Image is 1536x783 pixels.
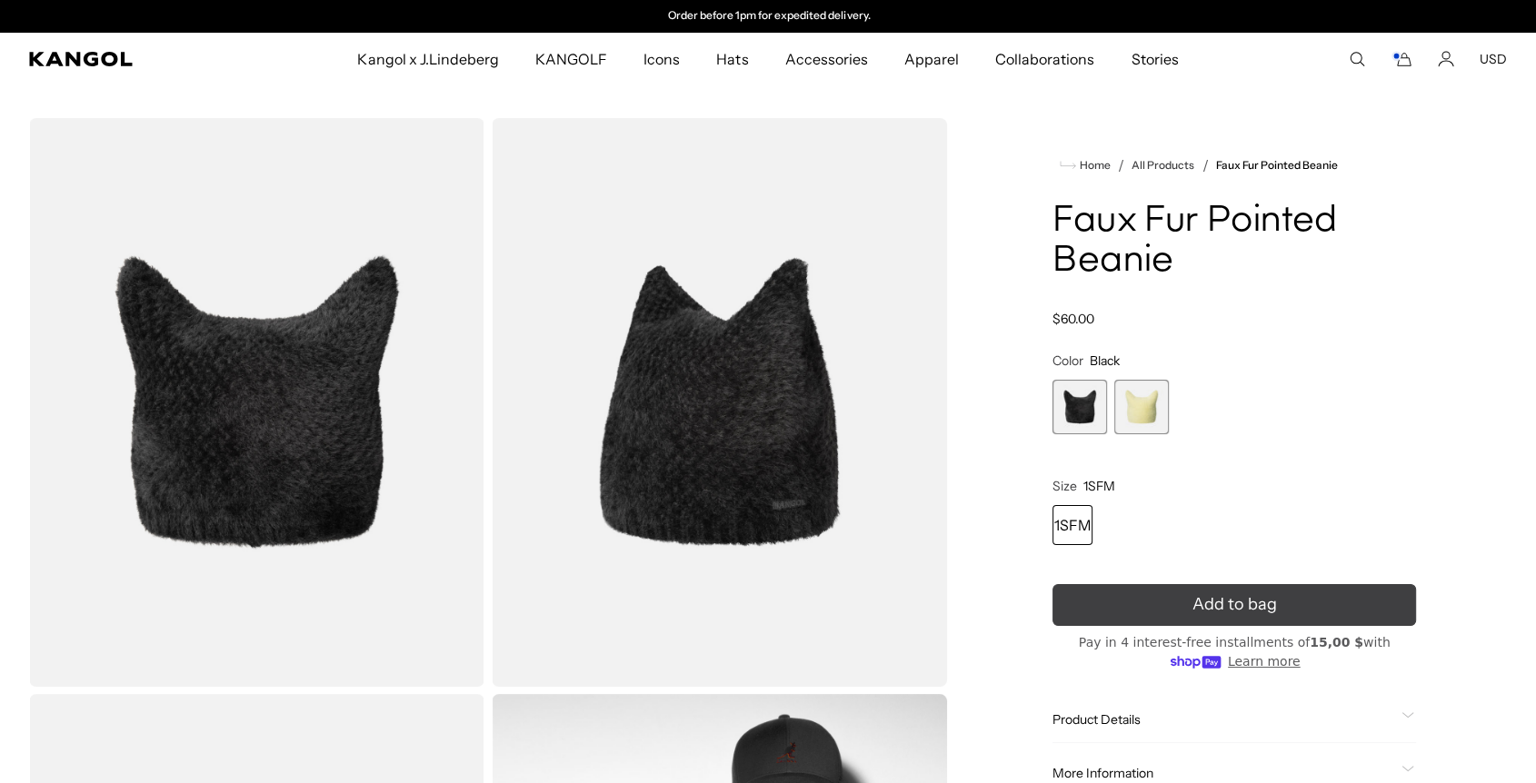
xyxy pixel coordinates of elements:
span: 1SFM [1083,478,1115,494]
li: / [1111,154,1124,176]
div: 1SFM [1052,505,1092,545]
a: Home [1060,157,1111,173]
span: Home [1076,159,1111,172]
a: Apparel [886,33,977,85]
a: KANGOLF [517,33,625,85]
div: 2 of 2 [582,9,956,24]
a: Hats [698,33,766,85]
button: USD [1480,51,1507,67]
div: Announcement [582,9,956,24]
span: Black [1090,352,1120,369]
span: Stories [1131,33,1178,85]
span: Kangol x J.Lindeberg [357,33,499,85]
a: Icons [625,33,698,85]
a: Kangol x J.Lindeberg [339,33,517,85]
span: Icons [643,33,680,85]
div: 2 of 2 [1114,380,1169,434]
label: Black [1052,380,1107,434]
span: Accessories [784,33,867,85]
a: All Products [1132,159,1194,172]
span: Add to bag [1192,592,1277,617]
summary: Search here [1349,51,1365,67]
span: Color [1052,352,1083,369]
h1: Faux Fur Pointed Beanie [1052,202,1416,282]
button: Add to bag [1052,584,1416,626]
a: Collaborations [977,33,1112,85]
span: Collaborations [995,33,1094,85]
span: KANGOLF [535,33,607,85]
img: color-black [29,118,484,687]
p: Order before 1pm for expedited delivery. [667,9,870,24]
span: Hats [716,33,748,85]
span: More Information [1052,765,1394,781]
span: Apparel [904,33,959,85]
span: Product Details [1052,711,1394,728]
a: Account [1438,51,1454,67]
label: Butter Chiffon [1114,380,1169,434]
nav: breadcrumbs [1052,154,1416,176]
li: / [1195,154,1209,176]
button: Cart [1391,51,1412,67]
span: Size [1052,478,1077,494]
a: Stories [1112,33,1196,85]
span: $60.00 [1052,311,1094,327]
img: color-black [492,118,947,687]
slideshow-component: Announcement bar [581,9,955,24]
a: Kangol [29,52,236,66]
a: Accessories [766,33,885,85]
div: 1 of 2 [1052,380,1107,434]
a: Faux Fur Pointed Beanie [1216,159,1339,172]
